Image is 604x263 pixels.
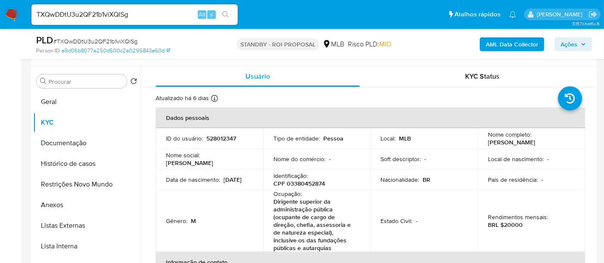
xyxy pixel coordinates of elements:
span: Atalhos rápidos [454,10,500,19]
a: e9d06b8077a250d500c2a0295843e60d [61,47,170,55]
button: Ações [555,37,592,51]
span: s [210,10,213,18]
button: Listas Externas [33,215,141,236]
p: Identificação : [273,172,308,180]
p: STANDBY - ROI PROPOSAL [237,38,319,50]
p: - [416,217,418,225]
span: Risco PLD: [348,40,391,49]
p: Local de nascimento : [488,155,544,163]
p: Gênero : [166,217,187,225]
p: Tipo de entidade : [273,135,320,142]
button: Restrições Novo Mundo [33,174,141,195]
a: Notificações [509,11,516,18]
th: Dados pessoais [156,107,585,128]
span: KYC Status [466,71,500,81]
p: ID do usuário : [166,135,203,142]
p: - [541,176,543,183]
span: # TXQwDDtU3u2QF21b1viXQlSg [53,37,138,46]
p: Local : [381,135,396,142]
button: Histórico de casos [33,153,141,174]
button: KYC [33,112,141,133]
button: search-icon [217,9,234,21]
p: BR [423,176,431,183]
input: Procurar [49,78,123,86]
p: [DATE] [224,176,242,183]
p: - [425,155,426,163]
p: Data de nascimento : [166,176,220,183]
input: Pesquise usuários ou casos... [31,9,238,20]
button: Documentação [33,133,141,153]
p: Estado Civil : [381,217,413,225]
p: M [191,217,196,225]
p: Nome social : [166,151,200,159]
p: Dirigente superior da administração pública (ocupante de cargo de direção, chefia, assessoria e d... [273,198,357,252]
p: 528012347 [206,135,236,142]
p: [PERSON_NAME] [166,159,213,167]
button: Anexos [33,195,141,215]
a: Sair [589,10,598,19]
p: Ocupação : [273,190,302,198]
span: MID [379,39,391,49]
p: CPF 03380452874 [273,180,325,187]
p: Pessoa [323,135,343,142]
button: Lista Interna [33,236,141,257]
span: 3.157.1-hotfix-5 [572,20,600,27]
p: Soft descriptor : [381,155,421,163]
p: MLB [399,135,411,142]
p: erico.trevizan@mercadopago.com.br [537,10,586,18]
div: MLB [322,40,344,49]
span: Ações [561,37,577,51]
p: - [329,155,331,163]
b: AML Data Collector [486,37,538,51]
p: Nome do comércio : [273,155,325,163]
span: Usuário [245,71,270,81]
button: Procurar [40,78,47,85]
p: - [547,155,549,163]
p: Rendimentos mensais : [488,213,548,221]
p: Atualizado há 6 dias [156,94,209,102]
b: Person ID [36,47,60,55]
span: Alt [199,10,205,18]
p: Nome completo : [488,131,531,138]
p: País de residência : [488,176,538,183]
p: BRL $20000 [488,221,523,229]
button: Retornar ao pedido padrão [130,78,137,87]
button: AML Data Collector [480,37,544,51]
p: Nacionalidade : [381,176,420,183]
b: PLD [36,33,53,47]
p: [PERSON_NAME] [488,138,535,146]
button: Geral [33,92,141,112]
